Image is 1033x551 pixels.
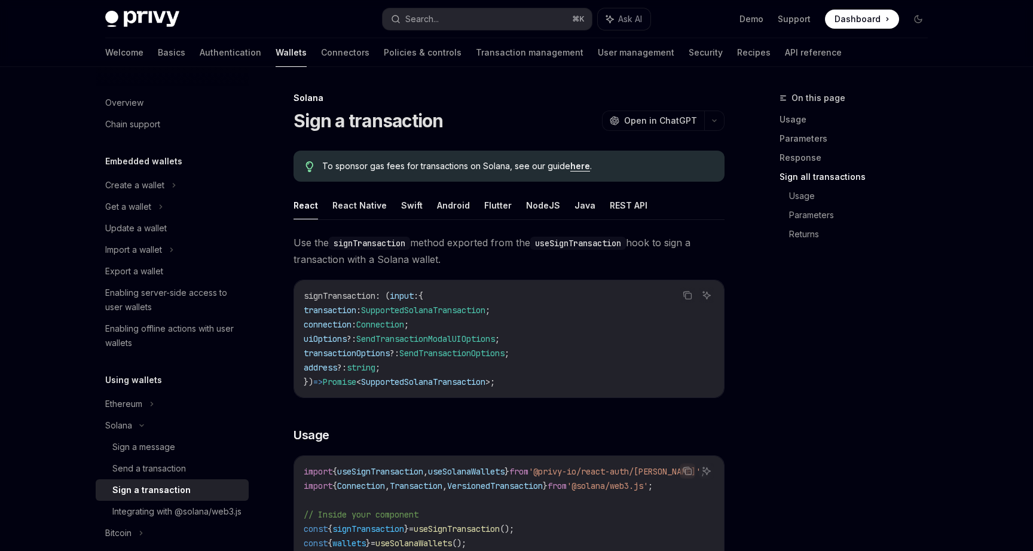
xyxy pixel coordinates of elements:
button: React Native [332,191,387,219]
span: '@privy-io/react-auth/[PERSON_NAME]' [528,466,701,477]
div: Enabling offline actions with user wallets [105,322,242,350]
button: React [294,191,318,219]
a: Export a wallet [96,261,249,282]
a: Recipes [737,38,771,67]
span: } [404,524,409,534]
a: Enabling server-side access to user wallets [96,282,249,318]
button: Open in ChatGPT [602,111,704,131]
span: , [442,480,447,491]
a: Parameters [780,129,937,148]
div: Export a wallet [105,264,163,278]
span: uiOptions [304,333,347,344]
span: connection [304,319,352,330]
span: wallets [332,538,366,549]
div: Sign a message [112,440,175,454]
a: Sign all transactions [780,167,937,186]
div: Sign a transaction [112,483,191,497]
span: signTransaction [304,290,375,301]
a: Overview [96,92,249,114]
span: ; [485,305,490,316]
span: from [509,466,528,477]
span: Dashboard [835,13,881,25]
span: < [356,376,361,387]
div: Overview [105,96,143,110]
span: SupportedSolanaTransaction [361,305,485,316]
span: Ask AI [618,13,642,25]
button: Ask AI [598,8,650,30]
button: Flutter [484,191,512,219]
div: Solana [105,418,132,433]
span: '@solana/web3.js' [567,480,648,491]
span: string [347,362,375,373]
div: Search... [405,12,439,26]
div: Enabling server-side access to user wallets [105,286,242,314]
span: input [390,290,414,301]
span: ; [375,362,380,373]
span: ; [490,376,495,387]
a: Connectors [321,38,369,67]
button: NodeJS [526,191,560,219]
a: Returns [789,225,937,244]
span: SupportedSolanaTransaction [361,376,485,387]
button: Android [437,191,470,219]
button: REST API [610,191,647,219]
span: = [409,524,414,534]
button: Copy the contents from the code block [680,463,695,479]
span: ; [505,348,509,359]
span: // Inside your component [304,509,418,520]
a: Policies & controls [384,38,462,67]
a: here [570,161,590,172]
div: Chain support [105,117,160,131]
span: Usage [294,427,329,443]
span: }) [304,376,313,387]
a: Basics [158,38,185,67]
img: dark logo [105,11,179,27]
a: Chain support [96,114,249,135]
span: Connection [356,319,404,330]
button: Search...⌘K [383,8,592,30]
span: ⌘ K [572,14,585,24]
a: Support [778,13,811,25]
span: } [505,466,509,477]
a: API reference [785,38,842,67]
button: Java [574,191,595,219]
button: Copy the contents from the code block [680,287,695,303]
span: Use the method exported from the hook to sign a transaction with a Solana wallet. [294,234,725,268]
a: Sign a message [96,436,249,458]
div: Bitcoin [105,526,132,540]
span: useSignTransaction [414,524,500,534]
span: import [304,480,332,491]
span: => [313,376,323,387]
span: ; [404,319,409,330]
span: : [352,319,356,330]
svg: Tip [305,161,314,172]
span: ?: [347,333,356,344]
a: Wallets [276,38,307,67]
span: import [304,466,332,477]
button: Ask AI [699,463,714,479]
span: SendTransactionOptions [399,348,505,359]
code: signTransaction [329,237,410,250]
a: Sign a transaction [96,479,249,501]
span: Promise [323,376,356,387]
a: Transaction management [476,38,583,67]
span: VersionedTransaction [447,480,543,491]
a: Authentication [200,38,261,67]
span: useSolanaWallets [375,538,452,549]
button: Swift [401,191,423,219]
div: Integrating with @solana/web3.js [112,504,242,519]
div: Import a wallet [105,243,162,257]
span: useSignTransaction [337,466,423,477]
span: useSolanaWallets [428,466,505,477]
span: } [366,538,371,549]
span: Transaction [390,480,442,491]
span: Connection [337,480,385,491]
span: signTransaction [332,524,404,534]
a: Enabling offline actions with user wallets [96,318,249,354]
div: Update a wallet [105,221,167,235]
h1: Sign a transaction [294,110,444,131]
span: ?: [337,362,347,373]
a: Welcome [105,38,143,67]
span: > [485,376,490,387]
span: : ( [375,290,390,301]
